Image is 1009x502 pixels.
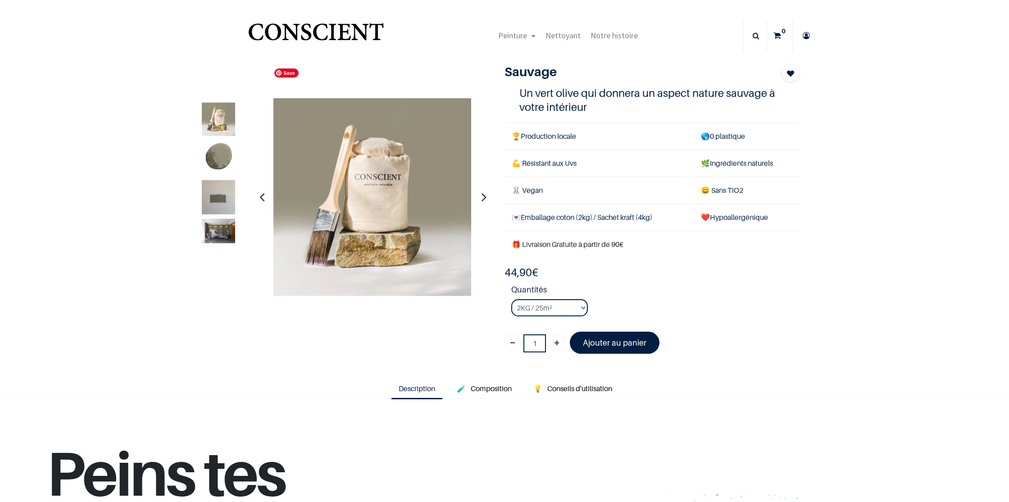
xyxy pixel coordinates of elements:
a: Logo of Conscient [246,18,386,54]
span: 💪 Résistant aux Uvs [512,159,577,168]
span: 🌿 [701,159,710,168]
span: Conseils d'utilisation [547,384,612,393]
strong: Quantités [511,283,800,299]
img: Conscient [246,18,386,54]
span: Description [399,384,435,393]
font: 🎁 Livraison Gratuite à partir de 90€ [512,240,623,249]
button: Add to wishlist [782,64,800,82]
img: Product image [273,98,472,296]
b: € [504,266,538,279]
a: Peinture [493,20,541,51]
img: Product image [202,219,235,243]
iframe: Tidio Chat [818,165,1009,502]
span: 💌 [512,213,521,222]
font: Ajouter au panier [583,338,646,347]
span: Nettoyant [545,30,581,41]
td: Production locale [504,123,694,150]
td: Ingrédients naturels [694,150,800,177]
span: 44,90 [504,266,532,279]
a: Ajouter [549,334,565,351]
a: Supprimer [504,334,521,351]
h1: Sauvage [504,64,755,79]
a: Ajouter au panier [570,332,659,354]
span: 🐰 Vegan [512,186,543,195]
span: 🧪 [457,384,466,393]
span: 🌎 [701,132,710,141]
span: 😄 S [701,186,715,195]
td: Emballage coton (2kg) / Sachet kraft (4kg) [504,204,694,231]
span: 💡 [533,384,542,393]
img: Product image [202,102,235,136]
td: ❤️Hypoallergénique [694,204,800,231]
h4: Un vert olive qui donnera un aspect nature sauvage à votre intérieur [519,86,785,114]
img: Product image [202,141,235,174]
span: Peinture [498,30,527,41]
a: 0 [767,20,792,51]
sup: 0 [779,27,788,36]
span: Save [274,68,299,78]
img: Product image [202,180,235,224]
td: 0 plastique [694,123,800,150]
span: 🏆 [512,132,521,141]
td: ans TiO2 [694,177,800,204]
span: Notre histoire [591,30,638,41]
span: Add to wishlist [787,68,794,79]
span: Composition [471,384,512,393]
